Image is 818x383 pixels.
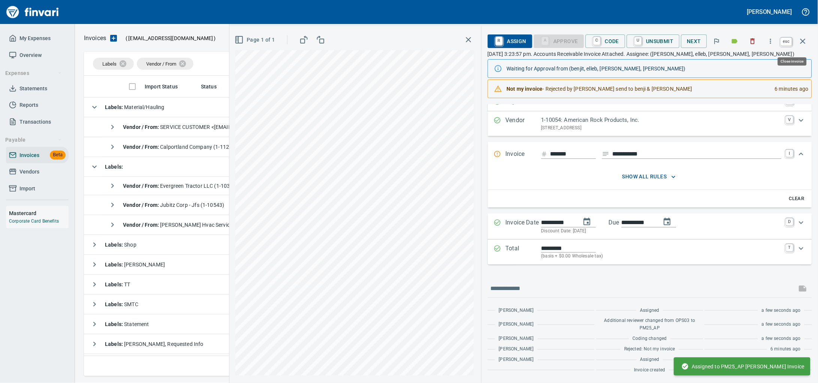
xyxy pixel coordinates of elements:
a: Overview [6,47,69,64]
span: Rejected: Not my invoice [624,346,675,353]
a: My Expenses [6,30,69,47]
span: SERVICE CUSTOMER <[EMAIL_ADDRESS][DOMAIN_NAME]> [123,124,301,130]
button: Next [681,34,707,48]
button: Payable [2,133,65,147]
a: Vendors [6,163,69,180]
div: Expand [488,214,812,239]
p: Invoices [84,34,106,43]
div: Expand [488,142,812,167]
span: a few seconds ago [762,321,801,328]
img: Finvari [4,3,61,21]
button: show all rules [506,170,793,184]
div: Labels [93,58,134,70]
a: Import [6,180,69,197]
span: [PERSON_NAME], Requested Info [105,341,204,347]
span: TT [105,281,130,287]
p: ( ) [121,34,216,42]
p: Due [609,218,644,227]
span: Assigned to PM25_AP [PERSON_NAME] Invoice [682,363,805,370]
strong: Labels : [105,341,124,347]
p: Invoice Date [506,218,541,235]
p: Vendor [506,116,541,132]
div: Expand [488,111,812,136]
div: Expand [488,167,812,207]
span: Clear [787,194,807,203]
a: Corporate Card Benefits [9,218,59,224]
div: Expand [488,239,812,265]
strong: Vendor / From : [123,222,160,228]
span: Coding changed [633,335,667,343]
span: Next [687,37,701,46]
button: change due date [658,213,676,231]
a: T [786,244,794,251]
a: C [593,37,601,45]
span: [PERSON_NAME] [499,307,534,314]
strong: Labels : [105,301,124,307]
span: Payable [5,135,62,145]
span: [PERSON_NAME] [105,262,165,268]
button: Page 1 of 1 [233,33,278,47]
button: RAssign [488,34,532,48]
button: Clear [785,193,809,205]
a: esc [781,37,792,46]
a: U [635,37,642,45]
span: Page 1 of 1 [236,35,275,45]
button: UUnsubmit [627,34,680,48]
span: Import Status [145,82,178,91]
span: Calportland Company (1-11224) [123,144,237,150]
svg: Invoice number [541,150,547,159]
p: (basis + $0.00 Wholesale tax) [541,253,782,260]
strong: Vendor / From : [123,144,160,150]
span: Material/Hauling [105,104,165,110]
span: [PERSON_NAME] Hvac Services Inc (1-10453) [123,222,268,228]
span: Transactions [19,117,51,127]
span: Expenses [5,69,62,78]
strong: Vendor / From : [123,124,160,130]
span: Labels [102,61,117,67]
span: Assign [494,35,526,48]
strong: Labels : [105,164,123,170]
span: Assigned [640,307,659,314]
a: InvoicesBeta [6,147,69,164]
svg: Invoice description [602,150,610,158]
strong: Labels : [105,104,124,110]
span: Import [19,184,35,193]
div: - Rejected by [PERSON_NAME] send to benji & [PERSON_NAME] [507,82,769,96]
span: 6 minutes ago [771,346,801,353]
p: [DATE] 3:23:57 pm. Accounts Receivable Invoice Attached. Assignee: ([PERSON_NAME], elleb, [PERSON... [488,50,812,58]
h5: [PERSON_NAME] [747,8,792,16]
span: Code [592,35,619,48]
span: Additional reviewer changed from OPS03 to PM25_AP [600,317,700,332]
button: More [763,33,779,49]
button: Flag [709,33,725,49]
strong: Vendor / From : [123,202,160,208]
div: Waiting for Approval from (benjit, elleb, [PERSON_NAME], [PERSON_NAME]) [507,62,806,75]
strong: Not my invoice [507,86,543,92]
p: Discount Date: [DATE] [541,227,782,235]
h6: Mastercard [9,209,69,217]
span: Vendors [19,167,39,177]
span: show all rules [509,172,790,181]
span: Invoice created [634,367,666,374]
nav: breadcrumb [84,34,106,43]
span: Vendor / From [146,61,176,67]
span: Shop [105,242,136,248]
strong: Labels : [105,321,124,327]
button: Discard [745,33,761,49]
div: Coding Required [534,37,584,43]
span: SMTC [105,301,138,307]
p: Invoice [506,150,541,159]
span: Invoices [19,151,39,160]
button: CCode [586,34,625,48]
span: Statements [19,84,47,93]
p: 1-10054: American Rock Products, Inc. [541,116,782,124]
span: [PERSON_NAME] [499,356,534,364]
a: R [496,37,503,45]
span: [PERSON_NAME] [499,335,534,343]
a: Statements [6,80,69,97]
span: Statement [105,321,149,327]
button: Labels [727,33,743,49]
p: [STREET_ADDRESS] [541,124,782,132]
span: [EMAIL_ADDRESS][DOMAIN_NAME] [127,34,214,42]
span: Overview [19,51,42,60]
